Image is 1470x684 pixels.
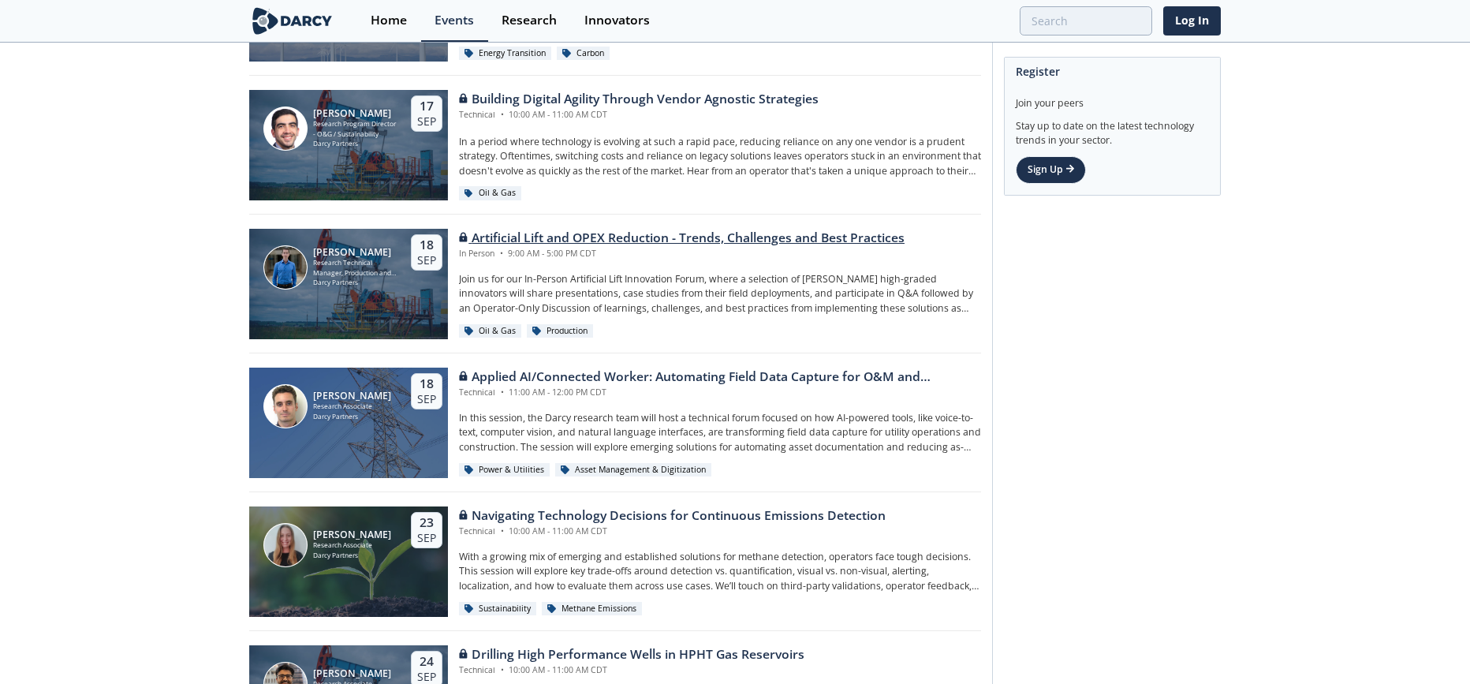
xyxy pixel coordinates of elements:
[313,551,391,561] div: Darcy Partners
[417,237,436,253] div: 18
[459,525,886,538] div: Technical 10:00 AM - 11:00 AM CDT
[557,47,610,61] div: Carbon
[459,550,981,593] p: With a growing mix of emerging and established solutions for methane detection, operators face to...
[313,258,397,278] div: Research Technical Manager, Production and Sustainability
[1016,58,1209,85] div: Register
[249,90,981,200] a: Sami Sultan [PERSON_NAME] Research Program Director - O&G / Sustainability Darcy Partners 17 Sep ...
[1020,6,1152,36] input: Advanced Search
[417,253,436,267] div: Sep
[417,670,436,684] div: Sep
[263,523,308,567] img: Camila Behar
[313,119,397,139] div: Research Program Director - O&G / Sustainability
[498,525,506,536] span: •
[459,324,521,338] div: Oil & Gas
[459,368,981,387] div: Applied AI/Connected Worker: Automating Field Data Capture for O&M and Construction
[417,531,436,545] div: Sep
[1016,156,1086,183] a: Sign Up
[313,278,397,288] div: Darcy Partners
[459,135,981,178] p: In a period where technology is evolving at such a rapid pace, reducing reliance on any one vendo...
[459,664,804,677] div: Technical 10:00 AM - 11:00 AM CDT
[1016,110,1209,148] div: Stay up to date on the latest technology trends in your sector.
[502,14,557,27] div: Research
[1163,6,1221,36] a: Log In
[371,14,407,27] div: Home
[249,229,981,339] a: Nick Robbins [PERSON_NAME] Research Technical Manager, Production and Sustainability Darcy Partne...
[313,412,391,422] div: Darcy Partners
[555,463,711,477] div: Asset Management & Digitization
[313,391,391,402] div: [PERSON_NAME]
[459,229,905,248] div: Artificial Lift and OPEX Reduction - Trends, Challenges and Best Practices
[459,463,550,477] div: Power & Utilities
[417,99,436,114] div: 17
[459,47,551,61] div: Energy Transition
[435,14,474,27] div: Events
[263,107,308,151] img: Sami Sultan
[249,506,981,617] a: Camila Behar [PERSON_NAME] Research Associate Darcy Partners 23 Sep Navigating Technology Decisio...
[417,114,436,129] div: Sep
[263,245,308,290] img: Nick Robbins
[249,7,335,35] img: logo-wide.svg
[498,387,506,398] span: •
[313,540,391,551] div: Research Associate
[459,90,819,109] div: Building Digital Agility Through Vendor Agnostic Strategies
[498,109,506,120] span: •
[459,248,905,260] div: In Person 9:00 AM - 5:00 PM CDT
[459,602,536,616] div: Sustainability
[459,506,886,525] div: Navigating Technology Decisions for Continuous Emissions Detection
[417,392,436,406] div: Sep
[584,14,650,27] div: Innovators
[459,109,819,121] div: Technical 10:00 AM - 11:00 AM CDT
[313,108,397,119] div: [PERSON_NAME]
[459,272,981,316] p: Join us for our In-Person Artificial Lift Innovation Forum, where a selection of [PERSON_NAME] hi...
[417,376,436,392] div: 18
[313,402,391,412] div: Research Associate
[313,139,397,149] div: Darcy Partners
[459,186,521,200] div: Oil & Gas
[417,654,436,670] div: 24
[417,515,436,531] div: 23
[459,645,804,664] div: Drilling High Performance Wells in HPHT Gas Reservoirs
[249,368,981,478] a: Ken Norris [PERSON_NAME] Research Associate Darcy Partners 18 Sep Applied AI/Connected Worker: Au...
[459,387,981,399] div: Technical 11:00 AM - 12:00 PM CDT
[263,384,308,428] img: Ken Norris
[459,411,981,454] p: In this session, the Darcy research team will host a technical forum focused on how AI-powered to...
[498,664,506,675] span: •
[313,668,391,679] div: [PERSON_NAME]
[542,602,642,616] div: Methane Emissions
[497,248,506,259] span: •
[313,247,397,258] div: [PERSON_NAME]
[527,324,593,338] div: Production
[313,529,391,540] div: [PERSON_NAME]
[1016,85,1209,110] div: Join your peers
